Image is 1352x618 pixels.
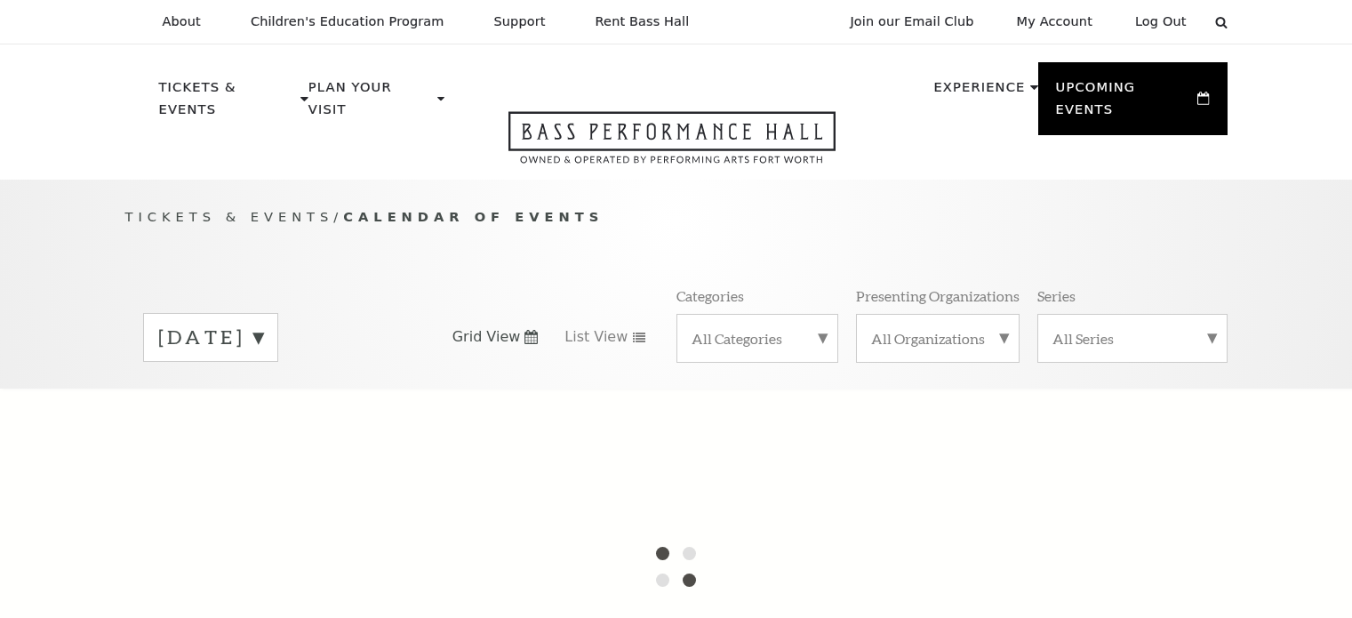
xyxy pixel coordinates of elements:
span: Calendar of Events [343,209,604,224]
label: All Organizations [871,329,1004,348]
p: Experience [933,76,1025,108]
p: Support [494,14,546,29]
p: Rent Bass Hall [596,14,690,29]
p: Upcoming Events [1056,76,1194,131]
p: Categories [676,286,744,305]
p: Series [1037,286,1076,305]
p: Tickets & Events [159,76,297,131]
p: About [163,14,201,29]
span: List View [564,327,628,347]
p: Children's Education Program [251,14,444,29]
p: Presenting Organizations [856,286,1020,305]
label: [DATE] [158,324,263,351]
span: Grid View [452,327,521,347]
label: All Categories [692,329,823,348]
label: All Series [1052,329,1212,348]
p: / [125,206,1228,229]
p: Plan Your Visit [308,76,433,131]
span: Tickets & Events [125,209,334,224]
